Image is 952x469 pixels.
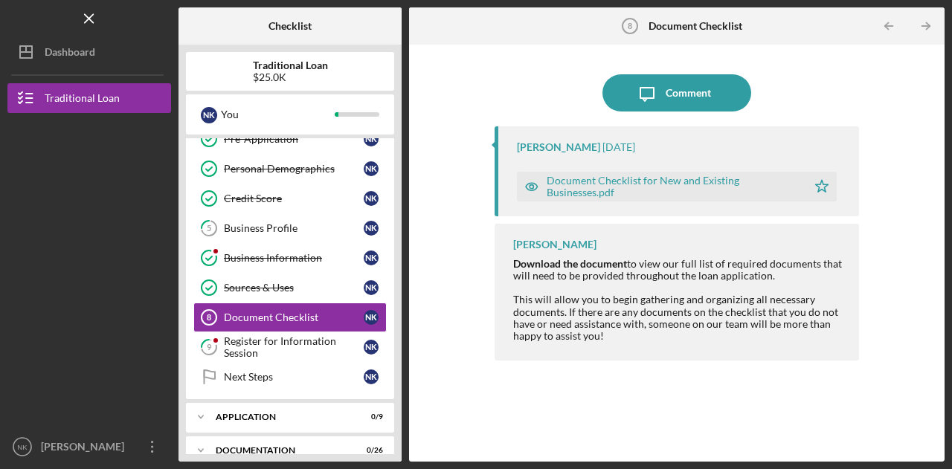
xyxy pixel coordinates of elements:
strong: Download the document [513,257,627,270]
div: Traditional Loan [45,83,120,117]
div: N K [364,280,379,295]
button: Document Checklist for New and Existing Businesses.pdf [517,172,837,201]
div: Next Steps [224,371,364,383]
div: 0 / 26 [356,446,383,455]
div: to view our full list of required documents that will need to be provided throughout the loan app... [513,258,844,282]
button: Dashboard [7,37,171,67]
div: N K [364,161,379,176]
div: N K [201,107,217,123]
div: You [221,102,335,127]
div: Application [216,413,346,421]
div: [PERSON_NAME] [37,432,134,465]
a: Personal DemographicsNK [193,154,387,184]
div: Pre-Application [224,133,364,145]
button: NK[PERSON_NAME] [7,432,171,462]
a: Business InformationNK [193,243,387,273]
a: 5Business ProfileNK [193,213,387,243]
div: Document Checklist [224,311,364,323]
a: 8Document ChecklistNK [193,303,387,332]
div: [PERSON_NAME] [517,141,600,153]
div: Documentation [216,446,346,455]
b: Checklist [268,20,312,32]
b: Traditional Loan [253,59,328,71]
div: Business Profile [224,222,364,234]
a: 9Register for Information SessionNK [193,332,387,362]
text: NK [17,443,28,451]
div: Comment [666,74,711,111]
div: This will allow you to begin gathering and organizing all necessary documents. If there are any d... [513,294,844,341]
div: N K [364,340,379,355]
a: Pre-ApplicationNK [193,124,387,154]
div: N K [364,250,379,265]
a: Next StepsNK [193,362,387,392]
div: $25.0K [253,71,328,83]
tspan: 8 [628,22,632,30]
time: 2025-08-25 19:30 [602,141,635,153]
div: N K [364,191,379,206]
div: 0 / 9 [356,413,383,421]
div: Sources & Uses [224,282,364,294]
div: N K [364,310,379,325]
div: Dashboard [45,37,95,71]
div: Credit Score [224,193,364,204]
div: N K [364,369,379,384]
div: Personal Demographics [224,163,364,175]
div: N K [364,132,379,146]
tspan: 9 [207,343,212,352]
tspan: 5 [207,224,211,233]
div: Register for Information Session [224,335,364,359]
b: Document Checklist [649,20,742,32]
div: N K [364,221,379,236]
div: [PERSON_NAME] [513,239,596,250]
a: Sources & UsesNK [193,273,387,303]
button: Traditional Loan [7,83,171,113]
a: Credit ScoreNK [193,184,387,213]
button: Comment [602,74,751,111]
tspan: 8 [207,313,211,322]
div: Document Checklist for New and Existing Businesses.pdf [547,175,800,198]
div: Business Information [224,252,364,264]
